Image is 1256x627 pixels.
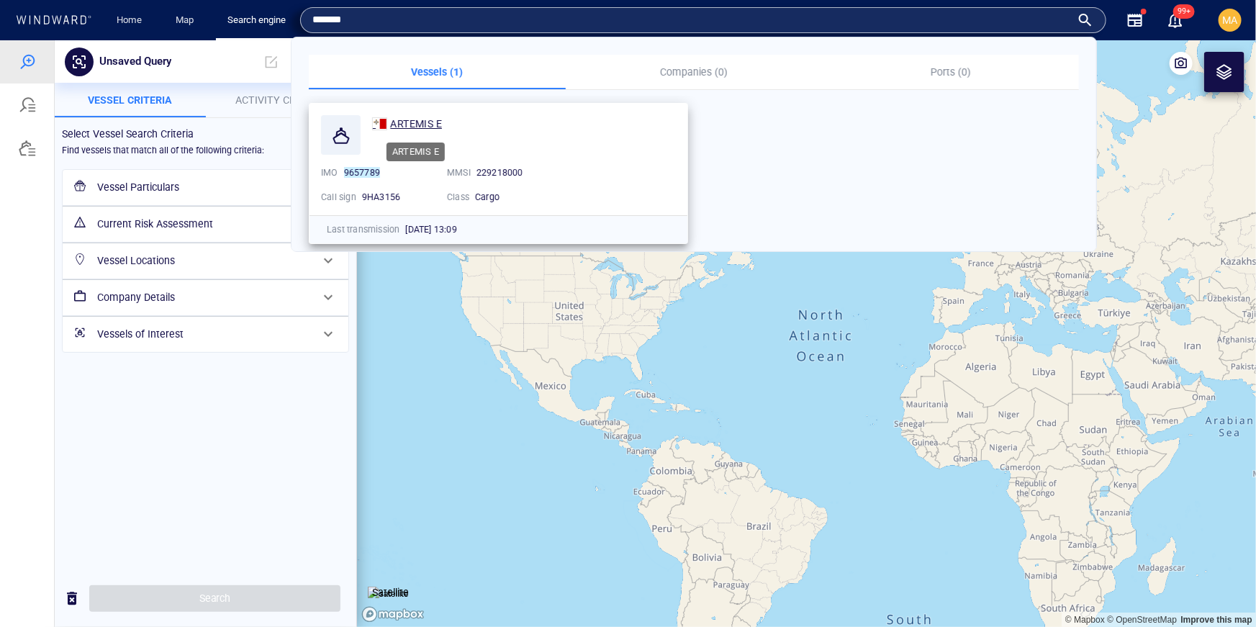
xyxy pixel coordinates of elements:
[97,138,311,156] h6: Vessel Particulars
[372,115,442,132] a: ARTEMIS E
[405,224,456,235] span: [DATE] 13:09
[63,276,348,312] div: Vessels of Interest
[361,566,425,582] a: Mapbox logo
[1173,4,1195,19] span: 99+
[88,54,172,66] span: Vessel criteria
[62,85,349,103] h6: Select Vessel Search Criteria
[62,103,264,117] h6: Find vessels that match all of the following criteria:
[63,203,348,238] div: Vessel Locations
[256,4,287,39] span: Edit
[63,240,348,275] div: Company Details
[372,543,409,561] p: Satellite
[476,167,523,178] span: 229218000
[1158,3,1193,37] button: 99+
[97,212,311,230] h6: Vessel Locations
[1195,562,1245,616] iframe: Chat
[164,8,210,33] button: Map
[327,223,399,236] p: Last transmission
[63,130,348,165] div: Vessel Particulars
[321,166,338,179] p: IMO
[1216,6,1244,35] button: MA
[390,118,442,130] span: ARTEMIS E
[317,63,557,81] p: Vessels (1)
[94,8,177,35] button: Unsaved Query
[99,12,171,31] p: Unsaved Query
[321,191,356,204] p: Call sign
[362,191,400,202] span: 9HA3156
[368,546,409,561] img: satellite
[1107,574,1177,585] a: OpenStreetMap
[170,8,204,33] a: Map
[1181,574,1252,585] a: Map feedback
[112,8,148,33] a: Home
[107,8,153,33] button: Home
[97,285,311,303] h6: Vessels of Interest
[344,167,380,178] mark: 9657789
[447,191,469,204] p: Class
[1223,14,1238,26] span: MA
[235,54,327,66] span: Activity Criteria
[1065,574,1105,585] a: Mapbox
[447,166,471,179] p: MMSI
[97,175,311,193] h6: Current Risk Assessment
[63,166,348,202] div: Current Risk Assessment
[222,8,292,33] a: Search engine
[831,63,1070,81] p: Ports (0)
[574,63,814,81] p: Companies (0)
[97,248,311,266] h6: Company Details
[475,191,561,204] div: Cargo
